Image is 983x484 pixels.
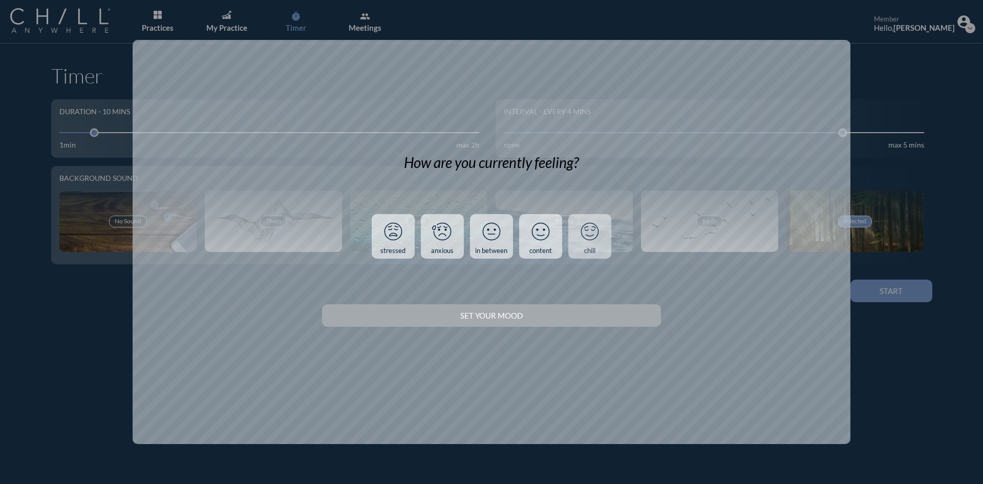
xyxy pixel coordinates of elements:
[568,214,611,259] a: chill
[519,214,562,259] a: content
[431,247,454,255] div: anxious
[372,214,415,259] a: stressed
[475,247,507,255] div: in between
[421,214,464,259] a: anxious
[529,247,552,255] div: content
[380,247,405,255] div: stressed
[584,247,595,255] div: chill
[470,214,513,259] a: in between
[404,154,579,172] div: How are you currently feeling?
